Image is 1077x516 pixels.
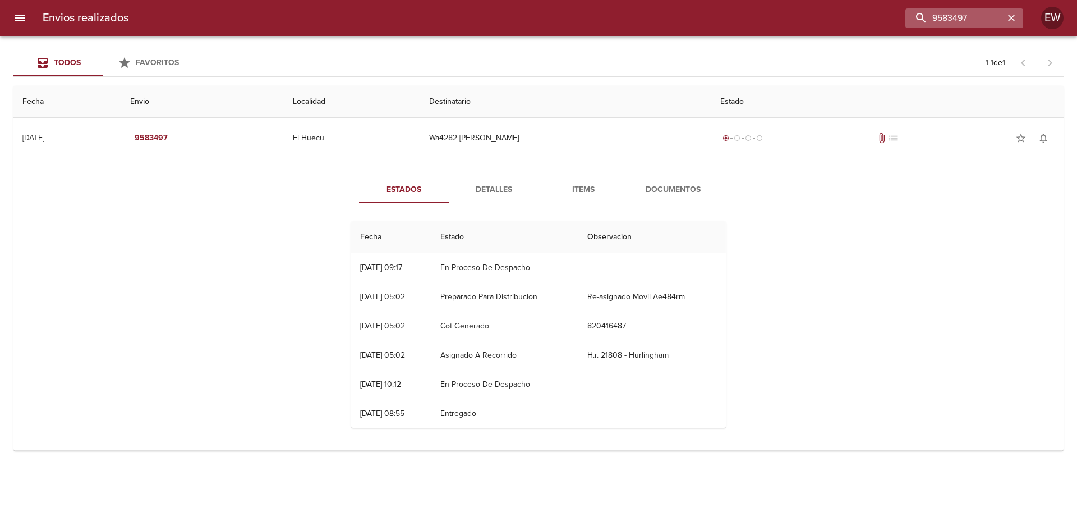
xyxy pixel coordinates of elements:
div: Tabs detalle de guia [359,176,718,203]
td: 820416487 [578,312,726,341]
span: Estados [366,183,442,197]
div: [DATE] 08:55 [360,409,404,418]
td: En Proceso De Despacho [431,370,578,399]
th: Fecha [351,221,431,253]
span: notifications_none [1038,133,1049,144]
td: Wa4282 [PERSON_NAME] [420,118,711,158]
td: Preparado Para Distribucion [431,282,578,312]
em: 9583497 [135,131,168,145]
span: Documentos [635,183,711,197]
table: Tabla de envíos del cliente [13,86,1064,451]
td: Entregado [431,399,578,428]
h6: Envios realizados [43,9,128,27]
th: Localidad [284,86,421,118]
span: radio_button_unchecked [734,135,740,141]
span: Favoritos [136,58,179,67]
input: buscar [905,8,1004,28]
th: Fecha [13,86,121,118]
span: star_border [1015,133,1027,144]
div: Generado [720,133,765,144]
td: Re-asignado Movil Ae484rm [578,282,726,312]
div: Tabs Envios [13,49,193,76]
button: Activar notificaciones [1032,127,1055,149]
div: EW [1041,7,1064,29]
table: Tabla de seguimiento [351,221,726,428]
div: [DATE] [22,133,44,143]
span: Todos [54,58,81,67]
span: Tiene documentos adjuntos [876,133,887,144]
td: Cot Generado [431,312,578,341]
th: Estado [711,86,1064,118]
div: [DATE] 10:12 [360,380,401,389]
td: Asignado A Recorrido [431,341,578,370]
button: Agregar a favoritos [1010,127,1032,149]
span: Items [545,183,622,197]
th: Envio [121,86,284,118]
td: En Proceso De Despacho [431,253,578,282]
span: radio_button_unchecked [756,135,763,141]
span: Detalles [455,183,532,197]
div: [DATE] 05:02 [360,292,405,302]
span: No tiene pedido asociado [887,133,899,144]
span: radio_button_checked [722,135,729,141]
button: menu [7,4,34,31]
th: Estado [431,221,578,253]
div: Abrir información de usuario [1041,7,1064,29]
th: Destinatario [420,86,711,118]
div: [DATE] 05:02 [360,350,405,360]
p: 1 - 1 de 1 [986,57,1005,69]
div: [DATE] 09:17 [360,263,402,272]
span: Pagina siguiente [1037,49,1064,76]
td: El Huecu [284,118,421,158]
td: H.r. 21808 - Hurlingham [578,341,726,370]
span: radio_button_unchecked [745,135,752,141]
button: 9583497 [130,128,172,149]
th: Observacion [578,221,726,253]
span: Pagina anterior [1010,57,1037,68]
div: [DATE] 05:02 [360,321,405,331]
